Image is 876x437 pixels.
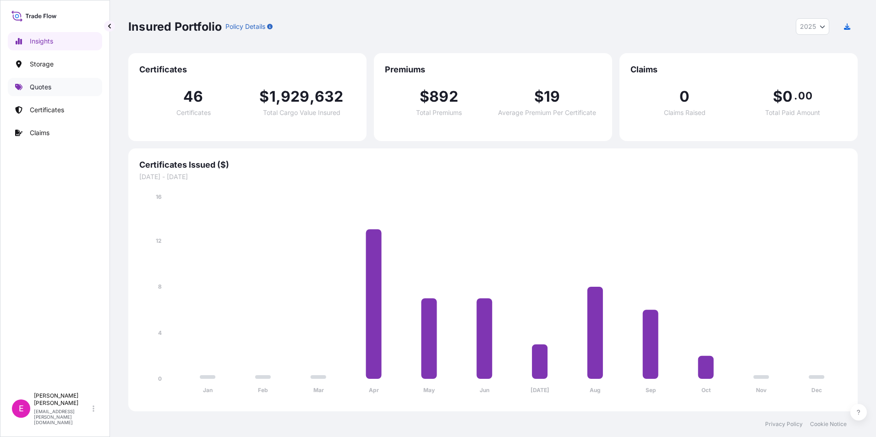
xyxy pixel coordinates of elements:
[313,387,324,393] tspan: Mar
[259,89,269,104] span: $
[811,387,822,393] tspan: Dec
[416,109,462,116] span: Total Premiums
[281,89,310,104] span: 929
[8,55,102,73] a: Storage
[158,283,162,290] tspan: 8
[385,64,601,75] span: Premiums
[800,22,816,31] span: 2025
[480,387,489,393] tspan: Jun
[276,89,281,104] span: ,
[810,421,847,428] a: Cookie Notice
[773,89,783,104] span: $
[796,18,829,35] button: Year Selector
[225,22,265,31] p: Policy Details
[765,109,820,116] span: Total Paid Amount
[544,89,560,104] span: 19
[30,82,51,92] p: Quotes
[590,387,601,393] tspan: Aug
[30,105,64,115] p: Certificates
[679,89,690,104] span: 0
[176,109,211,116] span: Certificates
[30,60,54,69] p: Storage
[534,89,544,104] span: $
[19,404,24,413] span: E
[765,421,803,428] a: Privacy Policy
[128,19,222,34] p: Insured Portfolio
[156,237,162,244] tspan: 12
[798,92,812,99] span: 00
[34,392,91,407] p: [PERSON_NAME] [PERSON_NAME]
[429,89,458,104] span: 892
[156,193,162,200] tspan: 16
[258,387,268,393] tspan: Feb
[630,64,847,75] span: Claims
[369,387,379,393] tspan: Apr
[783,89,793,104] span: 0
[139,159,847,170] span: Certificates Issued ($)
[8,101,102,119] a: Certificates
[139,172,847,181] span: [DATE] - [DATE]
[531,387,549,393] tspan: [DATE]
[420,89,429,104] span: $
[34,409,91,425] p: [EMAIL_ADDRESS][PERSON_NAME][DOMAIN_NAME]
[8,78,102,96] a: Quotes
[158,329,162,336] tspan: 4
[263,109,340,116] span: Total Cargo Value Insured
[203,387,213,393] tspan: Jan
[30,128,49,137] p: Claims
[646,387,656,393] tspan: Sep
[756,387,767,393] tspan: Nov
[794,92,797,99] span: .
[30,37,53,46] p: Insights
[158,375,162,382] tspan: 0
[310,89,315,104] span: ,
[139,64,356,75] span: Certificates
[423,387,435,393] tspan: May
[664,109,706,116] span: Claims Raised
[498,109,596,116] span: Average Premium Per Certificate
[183,89,203,104] span: 46
[8,32,102,50] a: Insights
[269,89,276,104] span: 1
[8,124,102,142] a: Claims
[315,89,344,104] span: 632
[701,387,711,393] tspan: Oct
